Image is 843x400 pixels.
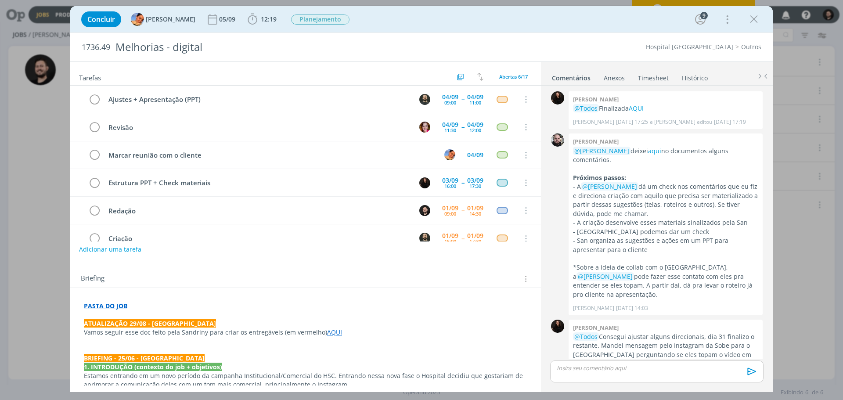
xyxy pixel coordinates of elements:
[131,13,195,26] button: L[PERSON_NAME]
[104,205,411,216] div: Redação
[574,332,598,341] span: @Todos
[650,118,712,126] span: e [PERSON_NAME] editou
[104,122,411,133] div: Revisão
[419,233,430,244] img: P
[112,36,475,58] div: Melhorias - digital
[461,235,464,241] span: --
[477,73,483,81] img: arrow-down-up.svg
[81,11,121,27] button: Concluir
[327,328,342,336] a: AQUI
[646,43,733,51] a: Hospital [GEOGRAPHIC_DATA]
[578,272,633,281] span: @[PERSON_NAME]
[551,133,564,147] img: G
[573,227,758,236] p: - [GEOGRAPHIC_DATA] podemos dar um check
[573,118,614,126] p: [PERSON_NAME]
[469,239,481,244] div: 17:30
[461,207,464,213] span: --
[419,205,430,216] img: B
[461,124,464,130] span: --
[700,12,708,19] div: 9
[444,239,456,244] div: 15:00
[574,147,629,155] span: @[PERSON_NAME]
[79,241,142,257] button: Adicionar uma tarefa
[87,16,115,23] span: Concluir
[418,93,431,106] button: P
[573,95,619,103] b: [PERSON_NAME]
[82,43,110,52] span: 1736.49
[499,73,528,80] span: Abertas 6/17
[104,94,411,105] div: Ajustes + Apresentação (PPT)
[84,328,527,337] p: Vamos seguir esse doc feito pela Sandriny para criar os entregáveis (em vermelho)
[146,16,195,22] span: [PERSON_NAME]
[444,128,456,133] div: 11:30
[629,104,644,112] a: AQUI
[104,177,411,188] div: Estrutura PPT + Check materiais
[81,273,104,285] span: Briefing
[442,233,458,239] div: 01/09
[84,302,127,310] a: PASTA DO JOB
[469,211,481,216] div: 14:30
[573,173,626,182] strong: Próximos passos:
[131,13,144,26] img: L
[104,150,436,161] div: Marcar reunião com o cliente
[573,137,619,145] b: [PERSON_NAME]
[461,180,464,186] span: --
[467,177,483,184] div: 03/09
[79,72,101,82] span: Tarefas
[638,70,669,83] a: Timesheet
[419,177,430,188] img: S
[461,96,464,102] span: --
[714,118,746,126] span: [DATE] 17:19
[219,16,237,22] div: 05/09
[741,43,761,51] a: Outros
[443,148,456,162] button: L
[70,6,773,392] div: dialog
[419,94,430,105] img: P
[84,371,527,389] p: Estamos entrando em um novo período da campanha Institucional/Comercial do HSC. Entrando nessa no...
[291,14,349,25] span: Planejamento
[573,332,758,368] p: Consegui ajustar alguns direcionais, dia 31 finalizo o restante. Mandei mensagem pelo Instagram d...
[442,94,458,100] div: 04/09
[573,263,758,299] p: *Sobre a ideia de collab com o [GEOGRAPHIC_DATA], a pode fazer esse contato com eles pra entender...
[467,233,483,239] div: 01/09
[418,232,431,245] button: P
[681,70,708,83] a: Histórico
[444,184,456,188] div: 16:00
[573,182,758,218] p: - A dá um check nos comentários que eu fiz e direciona criação com aquilo que precisa ser materia...
[573,304,614,312] p: [PERSON_NAME]
[616,118,648,126] span: [DATE] 17:25
[467,122,483,128] div: 04/09
[84,363,222,371] strong: 1. INTRODUÇÃO (contexto do job + objetivos)
[469,100,481,105] div: 11:00
[582,182,637,191] span: @[PERSON_NAME]
[419,122,430,133] img: B
[616,304,648,312] span: [DATE] 14:03
[573,147,758,165] p: deixei no documentos alguns comentários.
[469,128,481,133] div: 12:00
[84,319,216,328] strong: ATUALIZAÇÃO 29/08 - [GEOGRAPHIC_DATA]
[291,14,350,25] button: Planejamento
[418,176,431,189] button: S
[261,15,277,23] span: 12:19
[551,320,564,333] img: S
[573,236,758,254] p: - San organiza as sugestões e ações em um PPT para apresentar para o cliente
[467,152,483,158] div: 04/09
[573,218,758,227] p: - A criação desenvolve esses materiais sinalizados pela San
[469,184,481,188] div: 17:30
[442,122,458,128] div: 04/09
[574,104,598,112] span: @Todos
[444,149,455,160] img: L
[444,100,456,105] div: 09:00
[245,12,279,26] button: 12:19
[604,74,625,83] div: Anexos
[444,211,456,216] div: 09:00
[551,91,564,105] img: S
[84,354,205,362] strong: BRIEFING - 25/06 - [GEOGRAPHIC_DATA]
[693,12,707,26] button: 9
[418,204,431,217] button: B
[551,70,591,83] a: Comentários
[573,324,619,332] b: [PERSON_NAME]
[104,233,411,244] div: Criação
[467,94,483,100] div: 04/09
